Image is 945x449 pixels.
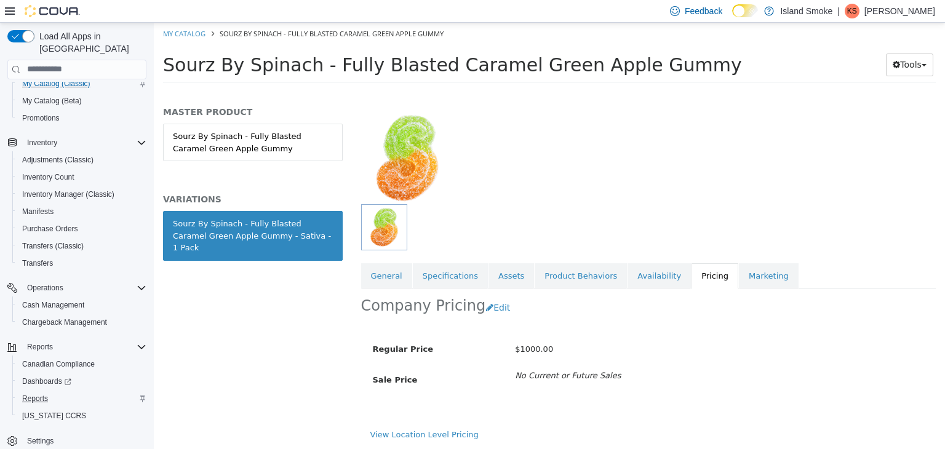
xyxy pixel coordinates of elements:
span: My Catalog (Beta) [17,93,146,108]
a: Specifications [259,240,334,266]
span: Dashboards [22,376,71,386]
button: Manifests [12,203,151,220]
button: Inventory [22,135,62,150]
span: Sale Price [219,352,264,362]
span: Inventory Manager (Classic) [22,189,114,199]
span: Transfers [22,258,53,268]
span: Operations [22,280,146,295]
a: Inventory Manager (Classic) [17,187,119,202]
p: [PERSON_NAME] [864,4,935,18]
span: Adjustments (Classic) [17,153,146,167]
span: Manifests [22,207,54,217]
span: My Catalog (Classic) [17,76,146,91]
span: Load All Apps in [GEOGRAPHIC_DATA] [34,30,146,55]
button: Tools [732,31,780,54]
span: Inventory Manager (Classic) [17,187,146,202]
a: My Catalog [9,6,52,15]
h5: MASTER PRODUCT [9,84,189,95]
a: My Catalog (Beta) [17,93,87,108]
button: Reports [12,390,151,407]
a: Pricing [538,240,584,266]
a: Marketing [585,240,645,266]
span: Manifests [17,204,146,219]
span: Reports [22,394,48,403]
span: Transfers (Classic) [22,241,84,251]
span: Promotions [17,111,146,125]
button: [US_STATE] CCRS [12,407,151,424]
span: Washington CCRS [17,408,146,423]
button: Adjustments (Classic) [12,151,151,169]
a: Transfers [17,256,58,271]
span: Reports [22,340,146,354]
a: Reports [17,391,53,406]
span: Operations [27,283,63,293]
span: Cash Management [17,298,146,312]
button: Transfers [12,255,151,272]
h5: VARIATIONS [9,171,189,182]
span: Purchase Orders [17,221,146,236]
span: $1000.00 [361,322,399,331]
div: Sourz By Spinach - Fully Blasted Caramel Green Apple Gummy - Sativa - 1 Pack [19,195,179,231]
button: Inventory Manager (Classic) [12,186,151,203]
span: KS [847,4,857,18]
span: Dashboards [17,374,146,389]
span: Sourz By Spinach - Fully Blasted Caramel Green Apple Gummy [66,6,290,15]
button: Purchase Orders [12,220,151,237]
span: Dark Mode [732,17,733,18]
button: Edit [332,274,363,296]
span: Inventory Count [17,170,146,185]
span: Inventory [22,135,146,150]
button: My Catalog (Classic) [12,75,151,92]
span: Purchase Orders [22,224,78,234]
span: Canadian Compliance [22,359,95,369]
button: Transfers (Classic) [12,237,151,255]
span: Transfers (Classic) [17,239,146,253]
span: Reports [17,391,146,406]
a: Dashboards [17,374,76,389]
span: Inventory Count [22,172,74,182]
button: Inventory Count [12,169,151,186]
span: Chargeback Management [22,317,107,327]
a: Purchase Orders [17,221,83,236]
span: Adjustments (Classic) [22,155,94,165]
span: Sourz By Spinach - Fully Blasted Caramel Green Apple Gummy [9,31,588,53]
a: Canadian Compliance [17,357,100,372]
a: My Catalog (Classic) [17,76,95,91]
span: My Catalog (Beta) [22,96,82,106]
span: Regular Price [219,322,279,331]
a: Dashboards [12,373,151,390]
button: Reports [2,338,151,356]
span: Settings [27,436,54,446]
button: Reports [22,340,58,354]
a: Sourz By Spinach - Fully Blasted Caramel Green Apple Gummy [9,101,189,138]
span: Promotions [22,113,60,123]
span: Reports [27,342,53,352]
button: Cash Management [12,296,151,314]
h2: Company Pricing [207,274,332,293]
div: Katrina S [845,4,859,18]
a: [US_STATE] CCRS [17,408,91,423]
a: View Location Level Pricing [217,407,325,416]
button: My Catalog (Beta) [12,92,151,109]
span: [US_STATE] CCRS [22,411,86,421]
p: Island Smoke [780,4,832,18]
input: Dark Mode [732,4,758,17]
button: Promotions [12,109,151,127]
a: General [207,240,258,266]
span: Cash Management [22,300,84,310]
span: Chargeback Management [17,315,146,330]
a: Inventory Count [17,170,79,185]
p: | [837,4,840,18]
i: No Current or Future Sales [361,348,467,357]
span: My Catalog (Classic) [22,79,90,89]
a: Manifests [17,204,58,219]
button: Operations [2,279,151,296]
button: Operations [22,280,68,295]
img: Cova [25,5,80,17]
a: Promotions [17,111,65,125]
span: Inventory [27,138,57,148]
span: Canadian Compliance [17,357,146,372]
span: Feedback [685,5,722,17]
a: Product Behaviors [381,240,473,266]
a: Settings [22,434,58,448]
